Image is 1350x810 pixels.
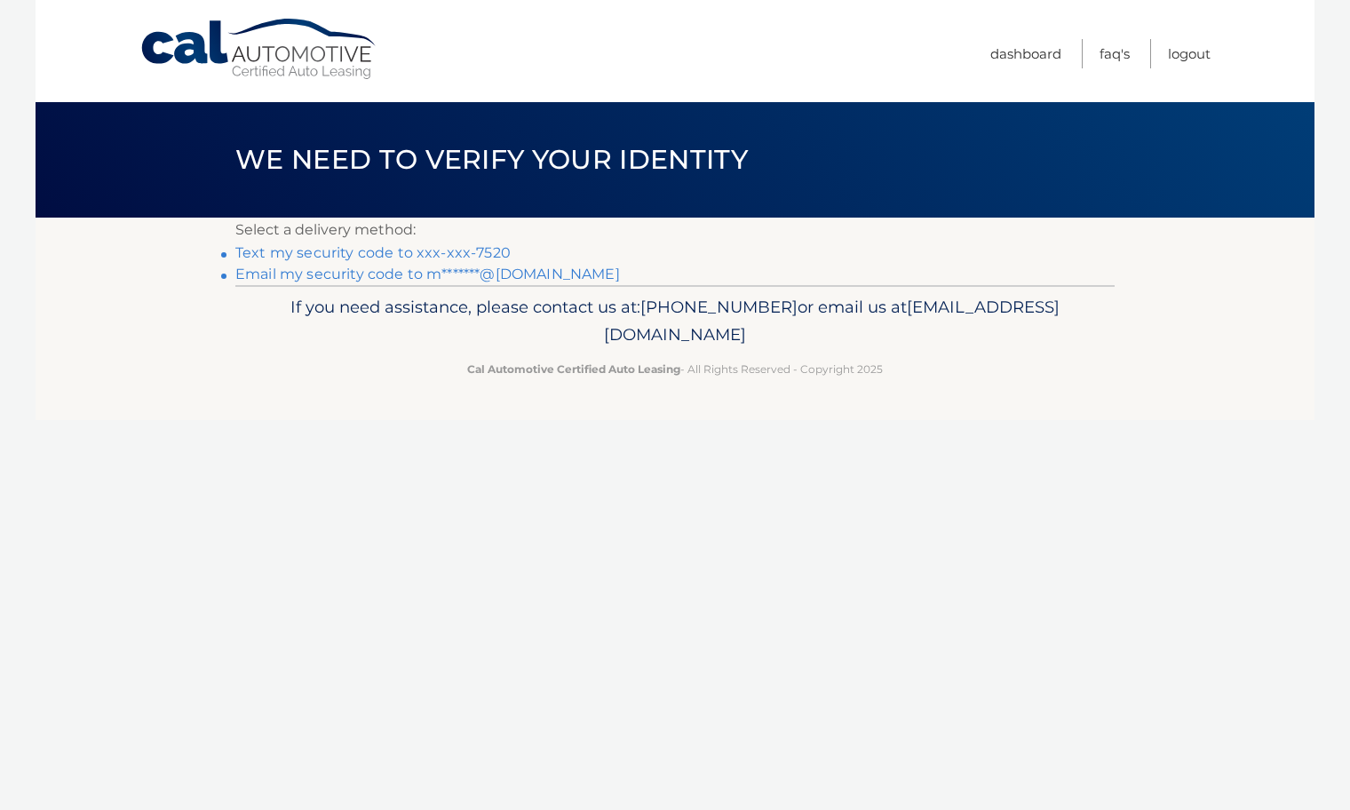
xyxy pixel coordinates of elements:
p: - All Rights Reserved - Copyright 2025 [247,360,1103,378]
a: Text my security code to xxx-xxx-7520 [235,244,511,261]
p: Select a delivery method: [235,218,1115,242]
a: Logout [1168,39,1211,68]
a: Cal Automotive [139,18,379,81]
a: Email my security code to m*******@[DOMAIN_NAME] [235,266,620,282]
a: FAQ's [1100,39,1130,68]
a: Dashboard [990,39,1061,68]
p: If you need assistance, please contact us at: or email us at [247,293,1103,350]
strong: Cal Automotive Certified Auto Leasing [467,362,680,376]
span: We need to verify your identity [235,143,748,176]
span: [PHONE_NUMBER] [640,297,798,317]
